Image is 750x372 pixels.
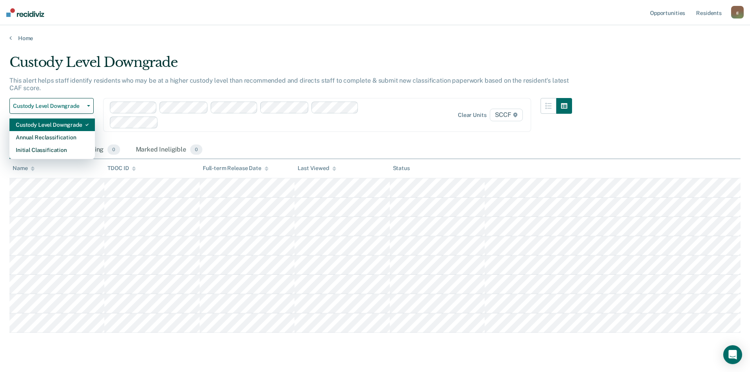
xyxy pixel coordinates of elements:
div: TDOC ID [107,165,136,172]
div: Status [393,165,410,172]
div: Annual Reclassification [16,131,89,144]
div: Custody Level Downgrade [9,54,572,77]
button: g [731,6,744,19]
button: Custody Level Downgrade [9,98,94,114]
img: Recidiviz [6,8,44,17]
div: Clear units [458,112,487,118]
a: Home [9,35,741,42]
div: Full-term Release Date [203,165,269,172]
span: Custody Level Downgrade [13,103,84,109]
p: This alert helps staff identify residents who may be at a higher custody level than recommended a... [9,77,569,92]
div: Last Viewed [298,165,336,172]
span: 0 [107,144,120,155]
div: Name [13,165,35,172]
div: Marked Ineligible0 [134,141,204,159]
div: Open Intercom Messenger [723,345,742,364]
span: SCCF [490,109,523,121]
div: Pending0 [78,141,121,159]
div: Initial Classification [16,144,89,156]
div: Custody Level Downgrade [16,118,89,131]
span: 0 [190,144,202,155]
